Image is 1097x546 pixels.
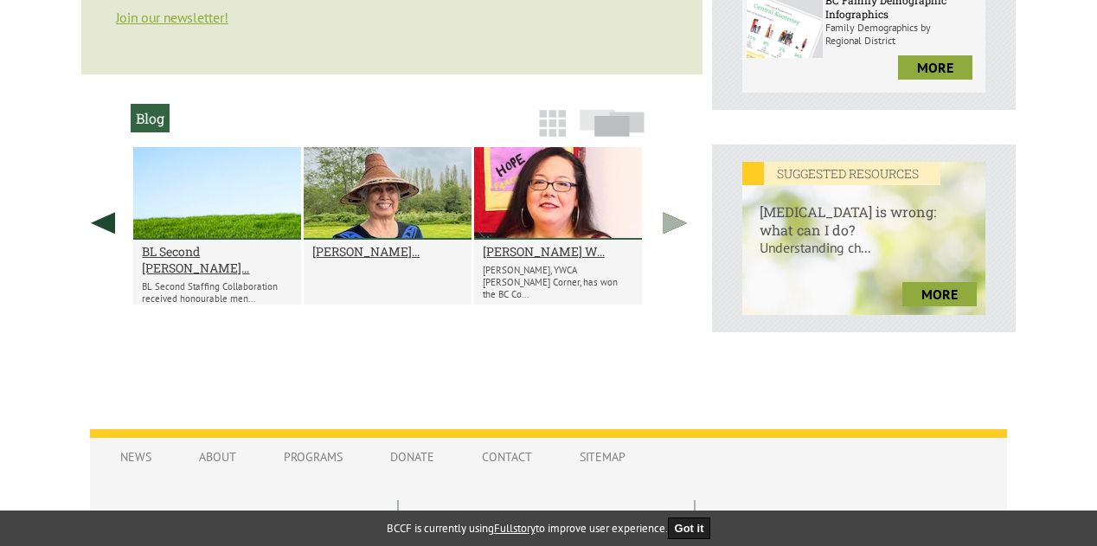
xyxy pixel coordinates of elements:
[898,55,972,80] a: more
[534,118,571,145] a: Grid View
[142,280,292,305] p: BL Second Staffing Collaboration received honourable men...
[483,264,633,300] p: [PERSON_NAME], YWCA [PERSON_NAME] Corner, has won the BC Co...
[116,9,228,26] a: Join our newsletter!
[668,517,711,539] button: Got it
[483,243,633,260] a: [PERSON_NAME] W...
[312,243,463,260] a: [PERSON_NAME]...
[742,239,985,273] p: Understanding ch...
[133,147,301,305] li: BL Second Staffing Collaboration Receives Honourable Award Mention
[580,109,645,137] img: slide-icon.png
[131,104,170,132] h2: Blog
[425,509,668,530] h5: Follow us on:
[539,110,566,137] img: grid-icon.png
[182,440,253,473] a: About
[562,440,643,473] a: Sitemap
[474,147,642,305] li: Wanda Pelletier Wins Family Service Award
[742,162,940,185] em: SUGGESTED RESOURCES
[742,185,985,239] h6: [MEDICAL_DATA] is wrong: what can I do?
[304,147,472,305] li: Reanna Erasmus Wins Family Service Award
[494,521,536,536] a: Fullstory
[373,440,452,473] a: Donate
[266,440,360,473] a: Programs
[103,440,169,473] a: News
[142,243,292,276] a: BL Second [PERSON_NAME]...
[574,118,650,145] a: Slide View
[825,21,981,47] p: Family Demographics by Regional District
[465,440,549,473] a: Contact
[902,282,977,306] a: more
